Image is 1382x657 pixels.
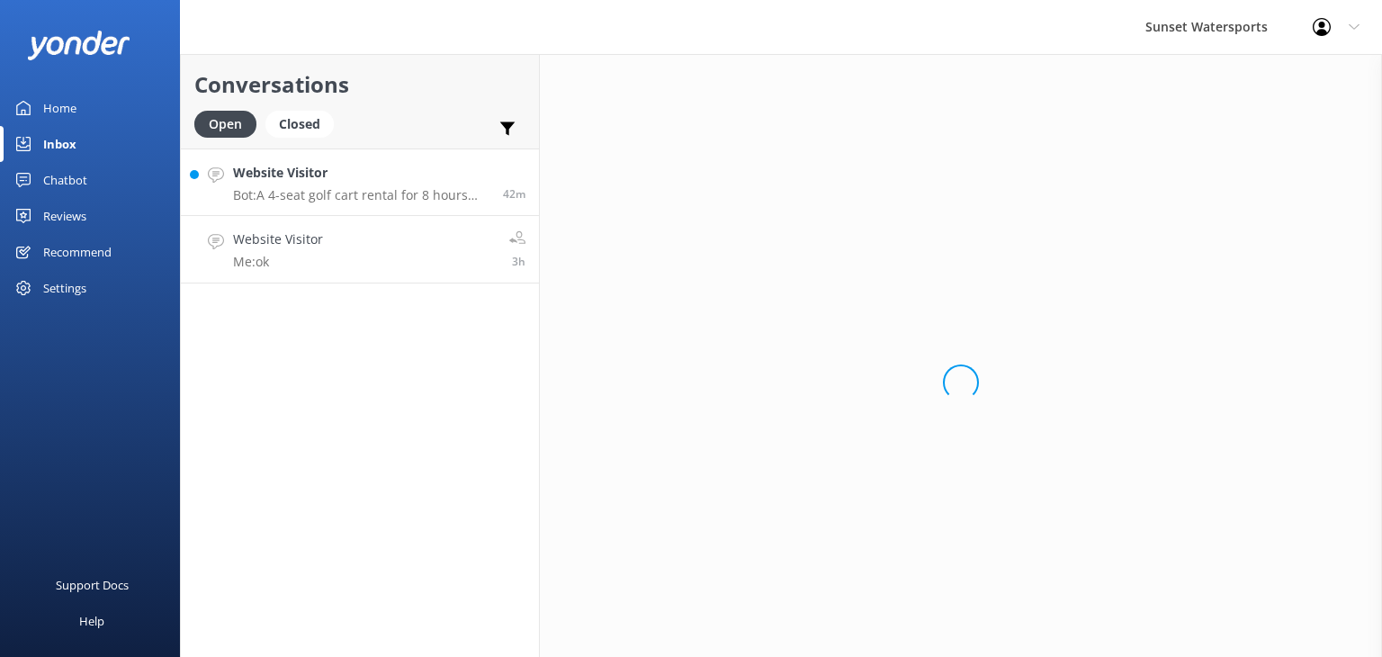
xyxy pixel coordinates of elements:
span: Aug 28 2025 07:41am (UTC -05:00) America/Cancun [512,254,525,269]
a: Website VisitorBot:A 4-seat golf cart rental for 8 hours would start at $90 for 3 hours, so you w... [181,148,539,216]
p: Bot: A 4-seat golf cart rental for 8 hours would start at $90 for 3 hours, so you would need to c... [233,187,489,203]
div: Settings [43,270,86,306]
div: Chatbot [43,162,87,198]
div: Closed [265,111,334,138]
div: Help [79,603,104,639]
span: Aug 28 2025 10:23am (UTC -05:00) America/Cancun [503,186,525,202]
a: Closed [265,113,343,133]
div: Inbox [43,126,76,162]
div: Support Docs [56,567,129,603]
a: Open [194,113,265,133]
div: Recommend [43,234,112,270]
h2: Conversations [194,67,525,102]
img: yonder-white-logo.png [27,31,130,60]
a: Website VisitorMe:ok3h [181,216,539,283]
p: Me: ok [233,254,323,270]
h4: Website Visitor [233,163,489,183]
div: Reviews [43,198,86,234]
h4: Website Visitor [233,229,323,249]
div: Open [194,111,256,138]
div: Home [43,90,76,126]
